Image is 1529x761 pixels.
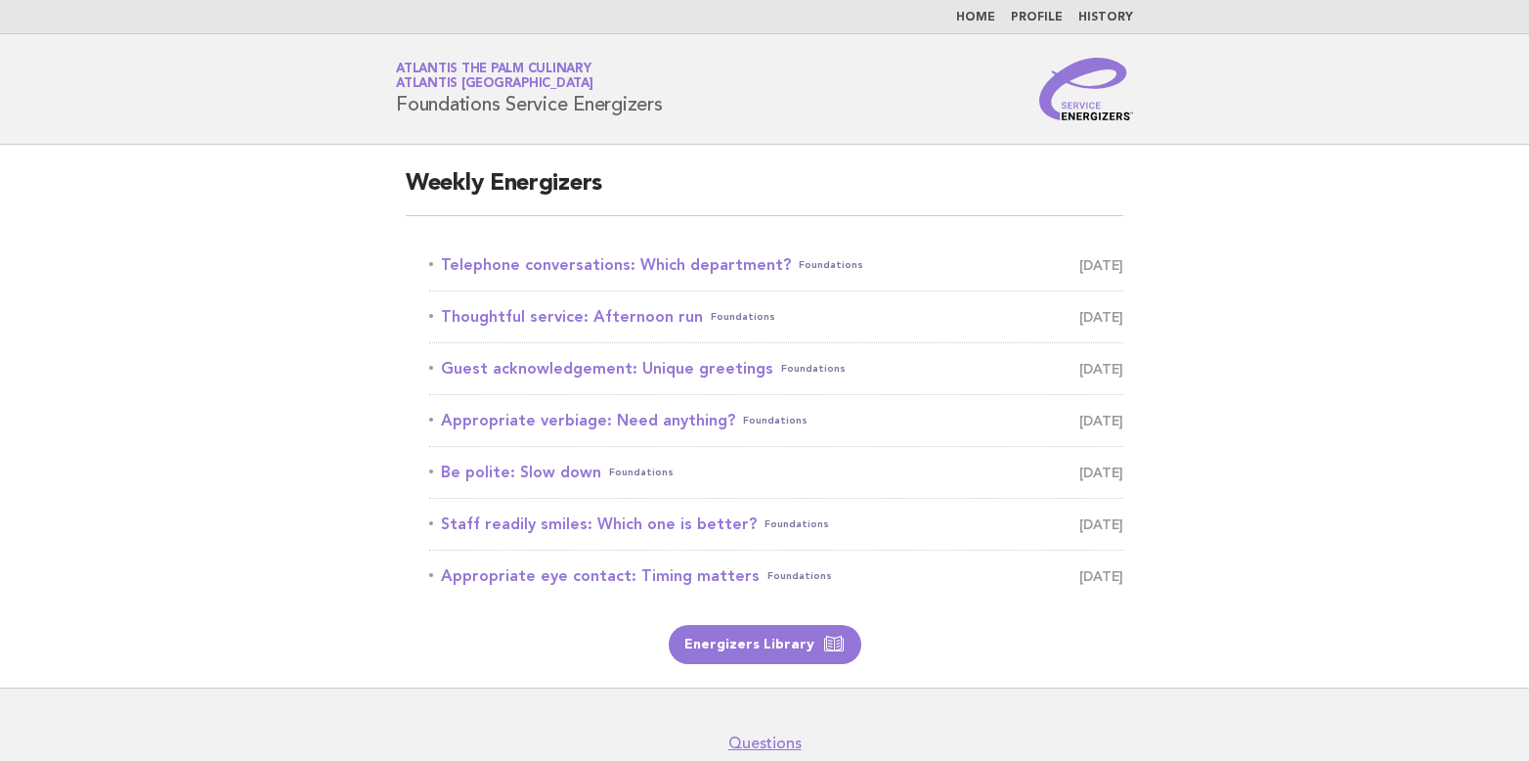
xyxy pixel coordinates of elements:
span: Foundations [711,303,775,331]
span: [DATE] [1079,251,1123,279]
a: Home [956,12,995,23]
a: Energizers Library [669,625,861,664]
span: Foundations [799,251,863,279]
span: [DATE] [1079,459,1123,486]
span: Foundations [781,355,846,382]
h1: Foundations Service Energizers [396,64,663,114]
a: Guest acknowledgement: Unique greetingsFoundations [DATE] [429,355,1123,382]
a: Thoughtful service: Afternoon runFoundations [DATE] [429,303,1123,331]
a: Staff readily smiles: Which one is better?Foundations [DATE] [429,511,1123,538]
a: Telephone conversations: Which department?Foundations [DATE] [429,251,1123,279]
span: [DATE] [1079,407,1123,434]
a: Appropriate eye contact: Timing mattersFoundations [DATE] [429,562,1123,590]
a: Be polite: Slow downFoundations [DATE] [429,459,1123,486]
span: Foundations [743,407,808,434]
a: Questions [728,734,802,753]
h2: Weekly Energizers [406,168,1123,216]
span: Atlantis [GEOGRAPHIC_DATA] [396,78,593,91]
span: [DATE] [1079,562,1123,590]
a: Profile [1011,12,1063,23]
span: [DATE] [1079,303,1123,331]
span: [DATE] [1079,355,1123,382]
span: Foundations [609,459,674,486]
a: Appropriate verbiage: Need anything?Foundations [DATE] [429,407,1123,434]
span: Foundations [767,562,832,590]
img: Service Energizers [1039,58,1133,120]
span: Foundations [764,511,829,538]
a: History [1078,12,1133,23]
a: Atlantis The Palm CulinaryAtlantis [GEOGRAPHIC_DATA] [396,63,593,90]
span: [DATE] [1079,511,1123,538]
